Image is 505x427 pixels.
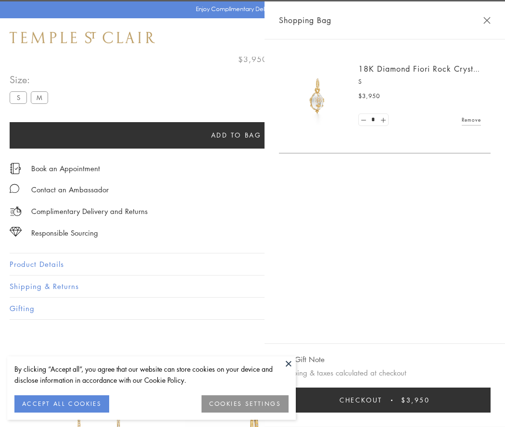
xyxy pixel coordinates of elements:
img: Temple St. Clair [10,32,155,43]
div: By clicking “Accept all”, you agree that our website can store cookies on your device and disclos... [14,364,289,386]
p: Complimentary Delivery and Returns [31,205,148,217]
span: $3,950 [401,395,430,405]
button: Gifting [10,298,495,319]
span: Checkout [340,395,382,405]
label: S [10,91,27,103]
span: Add to bag [211,130,262,140]
p: Enjoy Complimentary Delivery & Returns [196,4,305,14]
span: $3,950 [238,53,267,65]
button: Shipping & Returns [10,276,495,297]
button: COOKIES SETTINGS [202,395,289,413]
img: icon_appointment.svg [10,163,21,174]
a: Remove [462,114,481,125]
img: icon_delivery.svg [10,205,22,217]
label: M [31,91,48,103]
img: MessageIcon-01_2.svg [10,184,19,193]
img: P51889-E11FIORI [289,67,346,125]
a: Book an Appointment [31,163,100,174]
button: Add to bag [10,122,463,149]
button: Checkout $3,950 [279,388,491,413]
a: Set quantity to 2 [378,114,388,126]
span: $3,950 [358,91,380,101]
button: ACCEPT ALL COOKIES [14,395,109,413]
p: Shipping & taxes calculated at checkout [279,367,491,379]
div: Contact an Ambassador [31,184,109,196]
p: S [358,77,481,87]
button: Product Details [10,253,495,275]
div: Responsible Sourcing [31,227,98,239]
span: Shopping Bag [279,14,331,26]
button: Close Shopping Bag [483,17,491,24]
span: Size: [10,72,52,88]
button: Add Gift Note [279,353,325,365]
h3: You May Also Like [24,354,481,369]
img: icon_sourcing.svg [10,227,22,237]
a: Set quantity to 0 [359,114,368,126]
